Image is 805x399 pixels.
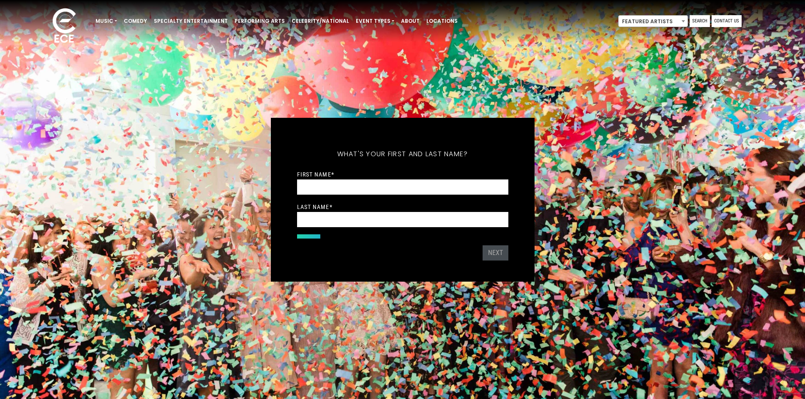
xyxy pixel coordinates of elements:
[288,14,352,28] a: Celebrity/National
[297,171,334,178] label: First Name
[690,15,710,27] a: Search
[398,14,423,28] a: About
[352,14,398,28] a: Event Types
[297,203,333,211] label: Last Name
[150,14,231,28] a: Specialty Entertainment
[43,6,85,47] img: ece_new_logo_whitev2-1.png
[297,139,508,169] h5: What's your first and last name?
[231,14,288,28] a: Performing Arts
[92,14,120,28] a: Music
[423,14,461,28] a: Locations
[712,15,742,27] a: Contact Us
[619,16,688,27] span: Featured Artists
[618,15,688,27] span: Featured Artists
[120,14,150,28] a: Comedy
